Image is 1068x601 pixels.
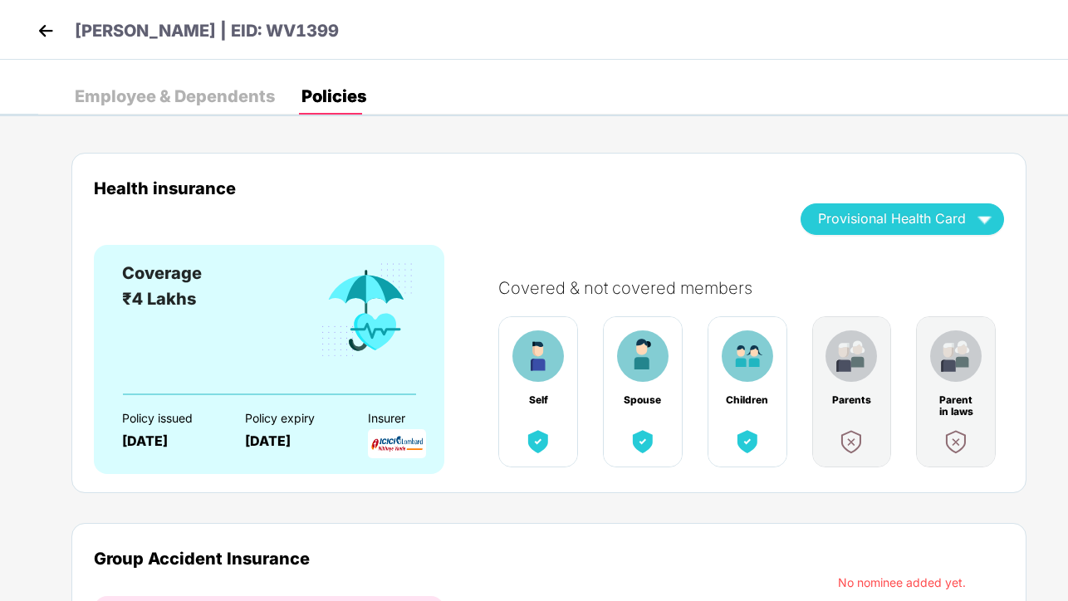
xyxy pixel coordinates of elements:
[517,394,560,406] div: Self
[122,412,216,425] div: Policy issued
[122,261,202,286] div: Coverage
[523,427,553,457] img: benefitCardImg
[94,549,838,568] div: Group Accident Insurance
[836,427,866,457] img: benefitCardImg
[368,429,426,458] img: InsurerLogo
[825,330,877,382] img: benefitCardImg
[934,394,977,406] div: Parent in laws
[722,330,773,382] img: benefitCardImg
[818,214,966,223] span: Provisional Health Card
[245,433,339,449] div: [DATE]
[941,427,971,457] img: benefitCardImg
[245,412,339,425] div: Policy expiry
[621,394,664,406] div: Spouse
[512,330,564,382] img: benefitCardImg
[801,203,1004,235] button: Provisional Health Card
[122,289,196,309] span: ₹4 Lakhs
[838,575,966,589] span: No nominee added yet.
[75,18,339,44] p: [PERSON_NAME] | EID: WV1399
[830,394,873,406] div: Parents
[498,278,1021,298] div: Covered & not covered members
[318,261,416,360] img: benefitCardImg
[726,394,769,406] div: Children
[628,427,658,457] img: benefitCardImg
[94,178,776,198] div: Health insurance
[301,88,366,105] div: Policies
[930,330,982,382] img: benefitCardImg
[75,88,275,105] div: Employee & Dependents
[33,18,58,43] img: back
[970,204,999,233] img: wAAAAASUVORK5CYII=
[617,330,669,382] img: benefitCardImg
[732,427,762,457] img: benefitCardImg
[368,412,462,425] div: Insurer
[122,433,216,449] div: [DATE]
